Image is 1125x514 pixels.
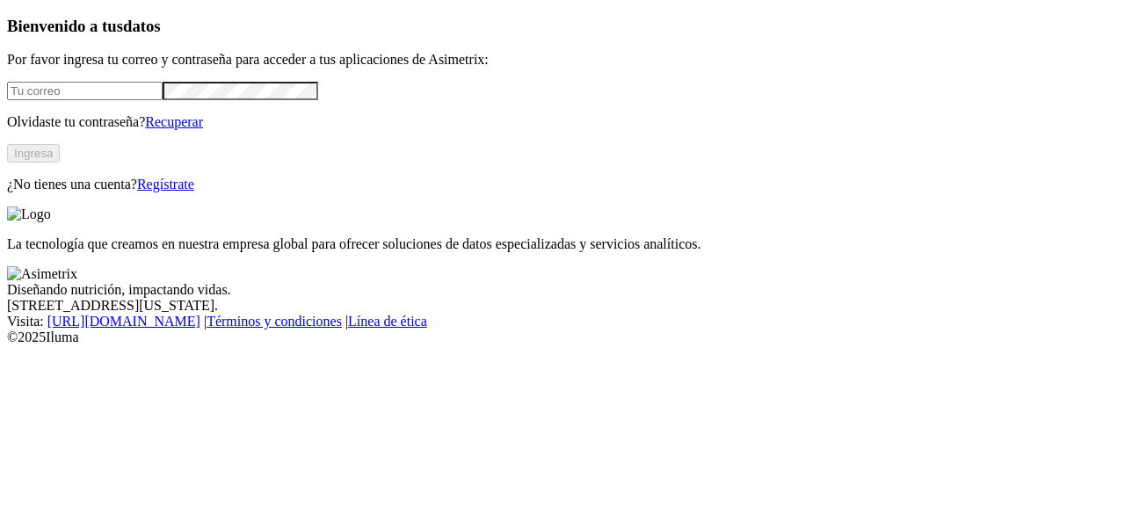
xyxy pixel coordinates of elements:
div: © 2025 Iluma [7,329,1118,345]
div: Diseñando nutrición, impactando vidas. [7,282,1118,298]
span: datos [123,17,161,35]
p: Por favor ingresa tu correo y contraseña para acceder a tus aplicaciones de Asimetrix: [7,52,1118,68]
a: Recuperar [145,114,203,129]
img: Asimetrix [7,266,77,282]
p: La tecnología que creamos en nuestra empresa global para ofrecer soluciones de datos especializad... [7,236,1118,252]
img: Logo [7,206,51,222]
div: Visita : | | [7,314,1118,329]
h3: Bienvenido a tus [7,17,1118,36]
input: Tu correo [7,82,163,100]
div: [STREET_ADDRESS][US_STATE]. [7,298,1118,314]
a: Línea de ética [348,314,427,329]
a: [URL][DOMAIN_NAME] [47,314,200,329]
p: ¿No tienes una cuenta? [7,177,1118,192]
a: Términos y condiciones [207,314,342,329]
a: Regístrate [137,177,194,192]
p: Olvidaste tu contraseña? [7,114,1118,130]
button: Ingresa [7,144,60,163]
